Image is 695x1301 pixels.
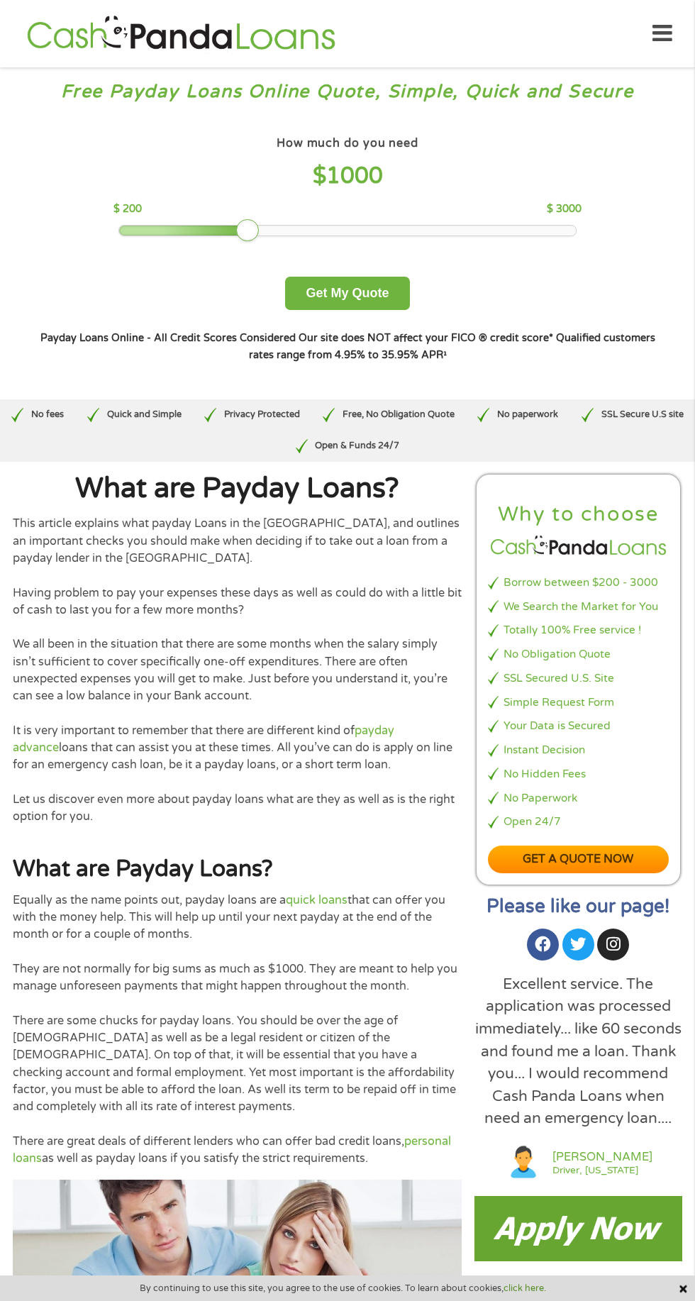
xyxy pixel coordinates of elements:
strong: Qualified customers rates range from 4.95% to 35.95% APR¹ [249,332,655,361]
p: $ 200 [113,201,142,217]
a: Driver, [US_STATE] [552,1166,652,1175]
p: There are some chucks for payday loans. You should be over the age of [DEMOGRAPHIC_DATA] as well ... [13,1012,462,1116]
li: Simple Request Form [488,694,669,711]
button: Get My Quote [285,277,409,310]
h2: What are Payday Loans? [13,855,462,884]
li: Open 24/7 [488,814,669,830]
li: We Search the Market for You [488,599,669,615]
p: $ 3000 [547,201,582,217]
div: Excellent service. The application was processed immediately... like 60 seconds and found me a lo... [474,973,682,1130]
p: Open & Funds 24/7 [315,439,399,453]
p: Having problem to pay your expenses these days as well as could do with a little bit of cash to l... [13,585,462,619]
p: Free, No Obligation Quote [343,408,455,421]
li: Your Data is Secured [488,718,669,734]
img: GetLoanNow Logo [23,13,339,54]
p: They are not normally for big sums as much as $1000. They are meant to help you manage unforeseen... [13,960,462,995]
p: Quick and Simple [107,408,182,421]
img: Payday loans now [474,1196,682,1261]
h4: How much do you need [277,136,418,151]
li: Totally 100% Free service ! [488,622,669,638]
h4: $ [113,162,581,191]
span: 1000 [326,162,383,189]
strong: Our site does NOT affect your FICO ® credit score* [299,332,553,344]
li: No Paperwork [488,790,669,807]
h1: What are Payday Loans? [13,475,462,503]
p: Privacy Protected [224,408,300,421]
h2: Why to choose [488,502,669,528]
li: Instant Decision [488,742,669,758]
li: SSL Secured U.S. Site [488,670,669,687]
h3: Free Payday Loans Online Quote, Simple, Quick and Secure [13,80,682,104]
a: click here. [504,1283,546,1294]
p: Let us discover even more about payday loans what are they as well as is the right option for you. [13,791,462,826]
strong: Payday Loans Online - All Credit Scores Considered [40,332,296,344]
h2: Please like our page!​ [474,897,682,916]
a: [PERSON_NAME] [552,1148,652,1166]
span: By continuing to use this site, you agree to the use of cookies. To learn about cookies, [140,1283,546,1293]
p: This article explains what payday Loans in the [GEOGRAPHIC_DATA], and outlines an important check... [13,515,462,567]
p: It is very important to remember that there are different kind of loans that can assist you at th... [13,722,462,774]
p: Equally as the name points out, payday loans are a that can offer you with the money help. This w... [13,892,462,943]
p: We all been in the situation that there are some months when the salary simply isn’t sufficient t... [13,636,462,704]
p: No paperwork [497,408,558,421]
p: There are great deals of different lenders who can offer bad credit loans, as well as payday loan... [13,1133,462,1168]
a: quick loans [286,893,347,907]
li: Borrow between $200 - 3000 [488,575,669,591]
li: No Hidden Fees [488,766,669,782]
a: Get a quote now [488,846,669,873]
p: No fees [31,408,64,421]
p: SSL Secure U.S site [601,408,684,421]
li: No Obligation Quote [488,646,669,663]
